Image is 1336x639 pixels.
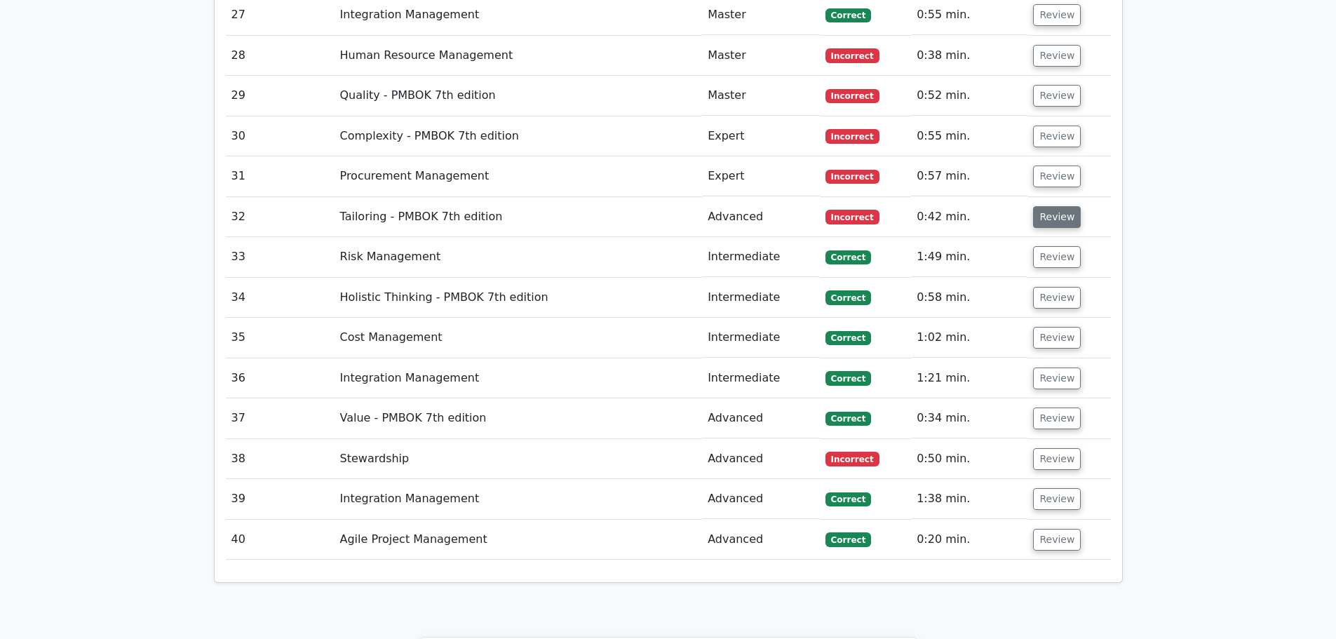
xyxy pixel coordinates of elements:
span: Incorrect [825,89,879,103]
td: Intermediate [702,278,820,318]
td: Procurement Management [335,156,703,196]
button: Review [1033,246,1081,268]
td: Human Resource Management [335,36,703,76]
span: Correct [825,371,871,385]
button: Review [1033,529,1081,551]
span: Correct [825,492,871,506]
span: Correct [825,290,871,304]
span: Incorrect [825,129,879,143]
td: Advanced [702,197,820,237]
button: Review [1033,368,1081,389]
button: Review [1033,488,1081,510]
td: 29 [226,76,335,116]
span: Incorrect [825,210,879,224]
td: 0:38 min. [911,36,1027,76]
td: 0:57 min. [911,156,1027,196]
button: Review [1033,4,1081,26]
td: Expert [702,156,820,196]
td: Advanced [702,479,820,519]
button: Review [1033,287,1081,309]
td: 32 [226,197,335,237]
button: Review [1033,206,1081,228]
td: Intermediate [702,358,820,398]
button: Review [1033,448,1081,470]
td: Advanced [702,398,820,438]
td: Advanced [702,520,820,560]
td: Risk Management [335,237,703,277]
td: 31 [226,156,335,196]
span: Correct [825,412,871,426]
td: 0:50 min. [911,439,1027,479]
td: Agile Project Management [335,520,703,560]
td: 33 [226,237,335,277]
span: Correct [825,8,871,22]
button: Review [1033,327,1081,349]
td: Value - PMBOK 7th edition [335,398,703,438]
td: Advanced [702,439,820,479]
td: Intermediate [702,237,820,277]
td: Cost Management [335,318,703,358]
td: 34 [226,278,335,318]
td: 0:55 min. [911,116,1027,156]
td: 1:02 min. [911,318,1027,358]
td: 40 [226,520,335,560]
span: Correct [825,331,871,345]
td: 1:38 min. [911,479,1027,519]
td: Quality - PMBOK 7th edition [335,76,703,116]
td: Integration Management [335,358,703,398]
td: 28 [226,36,335,76]
button: Review [1033,126,1081,147]
button: Review [1033,85,1081,107]
button: Review [1033,166,1081,187]
td: 0:34 min. [911,398,1027,438]
button: Review [1033,408,1081,429]
span: Incorrect [825,452,879,466]
td: 36 [226,358,335,398]
td: 0:42 min. [911,197,1027,237]
span: Incorrect [825,48,879,62]
td: 39 [226,479,335,519]
td: Complexity - PMBOK 7th edition [335,116,703,156]
td: Integration Management [335,479,703,519]
td: 37 [226,398,335,438]
td: 35 [226,318,335,358]
td: 0:20 min. [911,520,1027,560]
span: Incorrect [825,170,879,184]
td: Tailoring - PMBOK 7th edition [335,197,703,237]
span: Correct [825,532,871,546]
td: 1:21 min. [911,358,1027,398]
td: Expert [702,116,820,156]
td: Master [702,36,820,76]
span: Correct [825,250,871,264]
td: 38 [226,439,335,479]
td: 1:49 min. [911,237,1027,277]
td: 0:52 min. [911,76,1027,116]
td: 30 [226,116,335,156]
td: Stewardship [335,439,703,479]
button: Review [1033,45,1081,67]
td: 0:58 min. [911,278,1027,318]
td: Intermediate [702,318,820,358]
td: Holistic Thinking - PMBOK 7th edition [335,278,703,318]
td: Master [702,76,820,116]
